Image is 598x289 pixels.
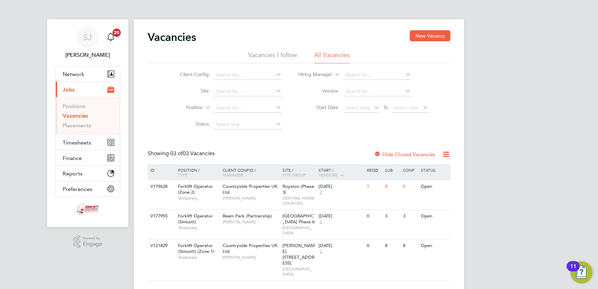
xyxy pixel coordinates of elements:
[63,113,88,119] a: Vacancies
[419,210,449,223] div: Open
[149,239,173,252] div: V121829
[283,266,316,277] span: [GEOGRAPHIC_DATA]
[343,70,411,80] input: Search for...
[63,122,91,129] a: Placements
[281,164,317,181] div: Site /
[55,26,120,59] a: SJ[PERSON_NAME]
[346,105,371,111] span: Select date
[374,151,435,158] label: Hide Closed Vacancies
[223,183,277,195] span: Countryside Properties UK Ltd
[56,97,120,135] div: Jobs
[317,164,365,181] div: Start /
[178,195,219,201] span: Temporary
[223,195,279,201] span: [PERSON_NAME]
[283,195,316,206] span: CENTRAL HOME COUNTIES
[164,104,203,111] label: Position
[148,30,196,44] h2: Vacancies
[283,172,306,178] span: Site Group
[419,180,449,193] div: Open
[223,255,279,260] span: [PERSON_NAME]
[343,87,411,96] input: Search for...
[73,235,103,248] a: Powered byEngage
[223,219,279,225] span: [PERSON_NAME]
[382,103,391,112] span: To
[148,150,216,157] div: Showing
[178,172,188,178] span: Type
[63,170,83,177] span: Reports
[319,219,323,225] span: 2
[47,19,128,227] nav: Main navigation
[56,135,120,150] button: Timesheets
[63,155,82,161] span: Finance
[55,51,120,59] span: Shaun Jex
[283,243,315,266] span: [PERSON_NAME][STREET_ADDRESS]
[319,249,323,255] span: 2
[63,186,92,192] span: Preferences
[55,204,120,215] a: Go to home page
[570,261,592,283] button: Open Resource Center, 11 new notifications
[283,213,315,225] span: [GEOGRAPHIC_DATA] Phase 6
[170,150,183,157] span: 03 of
[56,166,120,181] button: Reports
[56,181,120,196] button: Preferences
[63,86,75,93] span: Jobs
[149,210,173,223] div: V177955
[299,104,339,110] label: Start Date
[178,255,219,260] span: Temporary
[56,66,120,82] button: Network
[314,51,350,63] li: All Vacancies
[113,29,121,37] span: 20
[419,164,449,176] div: Status
[383,210,401,223] div: 3
[178,213,213,225] span: Forklift Operator (Simcott)
[283,183,314,195] span: Royston (Phase 3)
[63,71,84,77] span: Network
[401,164,419,176] div: Conf
[178,243,214,254] span: Forklift Operator (Simcott) (Zone 1)
[56,82,120,97] button: Jobs
[299,88,339,94] label: Vendor
[401,180,419,193] div: 0
[178,225,219,231] span: Temporary
[401,239,419,252] div: 8
[83,235,102,241] span: Powered by
[214,103,282,113] input: Search for...
[319,184,363,190] div: [DATE]
[214,70,282,80] input: Search for...
[319,190,323,195] span: 2
[223,243,277,254] span: Countryside Properties UK Ltd
[419,239,449,252] div: Open
[365,210,383,223] div: 0
[84,33,92,42] span: SJ
[170,150,215,157] span: 03 Vacancies
[293,71,333,78] label: Hiring Manager
[83,241,102,247] span: Engage
[223,172,243,178] span: Manager
[570,266,576,275] div: 11
[63,103,85,109] a: Positions
[63,139,91,146] span: Timesheets
[178,183,213,195] span: Forklift Operator (Zone 2)
[365,239,383,252] div: 0
[383,180,401,193] div: 0
[223,213,272,219] span: Beam Park (Partnership)
[170,88,209,94] label: Site
[104,26,118,48] a: 20
[149,164,173,176] div: ID
[319,172,338,178] span: Vendors
[214,87,282,96] input: Search for...
[319,213,363,219] div: [DATE]
[248,51,297,63] li: Vacancies I follow
[149,180,173,193] div: V179628
[319,243,363,249] div: [DATE]
[77,204,99,215] img: simcott-logo-retina.png
[365,180,383,193] div: 1
[170,121,209,127] label: Status
[170,71,209,77] label: Client Config
[221,164,281,181] div: Client Config /
[214,120,282,129] input: Select one
[173,164,221,181] div: Position /
[401,210,419,223] div: 3
[283,225,316,236] span: [GEOGRAPHIC_DATA]
[383,239,401,252] div: 8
